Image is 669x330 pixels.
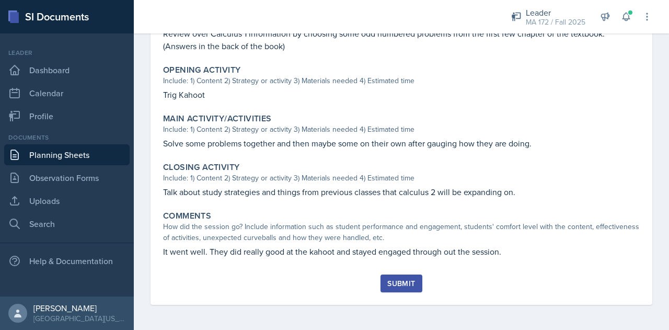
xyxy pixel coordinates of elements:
[163,124,640,135] div: Include: 1) Content 2) Strategy or activity 3) Materials needed 4) Estimated time
[163,88,640,101] p: Trig Kahoot
[163,245,640,258] p: It went well. They did really good at the kahoot and stayed engaged through out the session.
[4,106,130,127] a: Profile
[163,186,640,198] p: Talk about study strategies and things from previous classes that calculus 2 will be expanding on.
[4,133,130,142] div: Documents
[163,162,239,173] label: Closing Activity
[33,313,125,324] div: [GEOGRAPHIC_DATA][US_STATE] in [GEOGRAPHIC_DATA]
[163,65,240,75] label: Opening Activity
[4,213,130,234] a: Search
[4,60,130,81] a: Dashboard
[4,251,130,271] div: Help & Documentation
[33,303,125,313] div: [PERSON_NAME]
[163,173,640,184] div: Include: 1) Content 2) Strategy or activity 3) Materials needed 4) Estimated time
[4,167,130,188] a: Observation Forms
[163,113,272,124] label: Main Activity/Activities
[387,279,415,288] div: Submit
[380,275,422,292] button: Submit
[4,144,130,165] a: Planning Sheets
[163,137,640,150] p: Solve some problems together and then maybe some on their own after gauging how they are doing.
[526,17,585,28] div: MA 172 / Fall 2025
[163,27,640,52] p: Review over Calculus 1 information by choosing some odd numbered problems from the first few chap...
[526,6,585,19] div: Leader
[163,75,640,86] div: Include: 1) Content 2) Strategy or activity 3) Materials needed 4) Estimated time
[163,211,211,221] label: Comments
[4,48,130,58] div: Leader
[163,221,640,243] div: How did the session go? Include information such as student performance and engagement, students'...
[4,83,130,104] a: Calendar
[4,190,130,211] a: Uploads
